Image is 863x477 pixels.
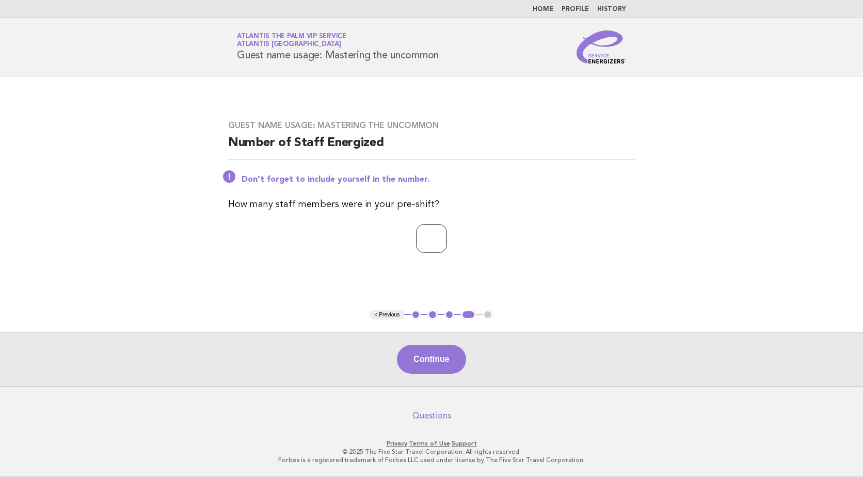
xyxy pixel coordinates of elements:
h3: Guest name usage: Mastering the uncommon [228,120,635,131]
a: Home [533,6,553,12]
h1: Guest name usage: Mastering the uncommon [237,34,439,60]
p: © 2025 The Five Star Travel Corporation. All rights reserved. [116,448,747,456]
a: Questions [412,410,451,421]
a: Atlantis The Palm VIP ServiceAtlantis [GEOGRAPHIC_DATA] [237,33,346,47]
button: 4 [461,310,476,320]
p: Forbes is a registered trademark of Forbes LLC used under license by The Five Star Travel Corpora... [116,456,747,464]
a: Privacy [387,440,407,447]
button: 2 [427,310,438,320]
a: Profile [562,6,589,12]
span: Atlantis [GEOGRAPHIC_DATA] [237,41,341,48]
p: · · [116,439,747,448]
a: History [597,6,626,12]
p: How many staff members were in your pre-shift? [228,197,635,212]
button: < Previous [370,310,404,320]
a: Support [452,440,477,447]
h2: Number of Staff Energized [228,135,635,160]
img: Service Energizers [577,30,626,63]
p: Don't forget to include yourself in the number. [242,174,635,185]
button: Continue [397,345,466,374]
button: 3 [444,310,455,320]
button: 1 [411,310,421,320]
a: Terms of Use [409,440,450,447]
